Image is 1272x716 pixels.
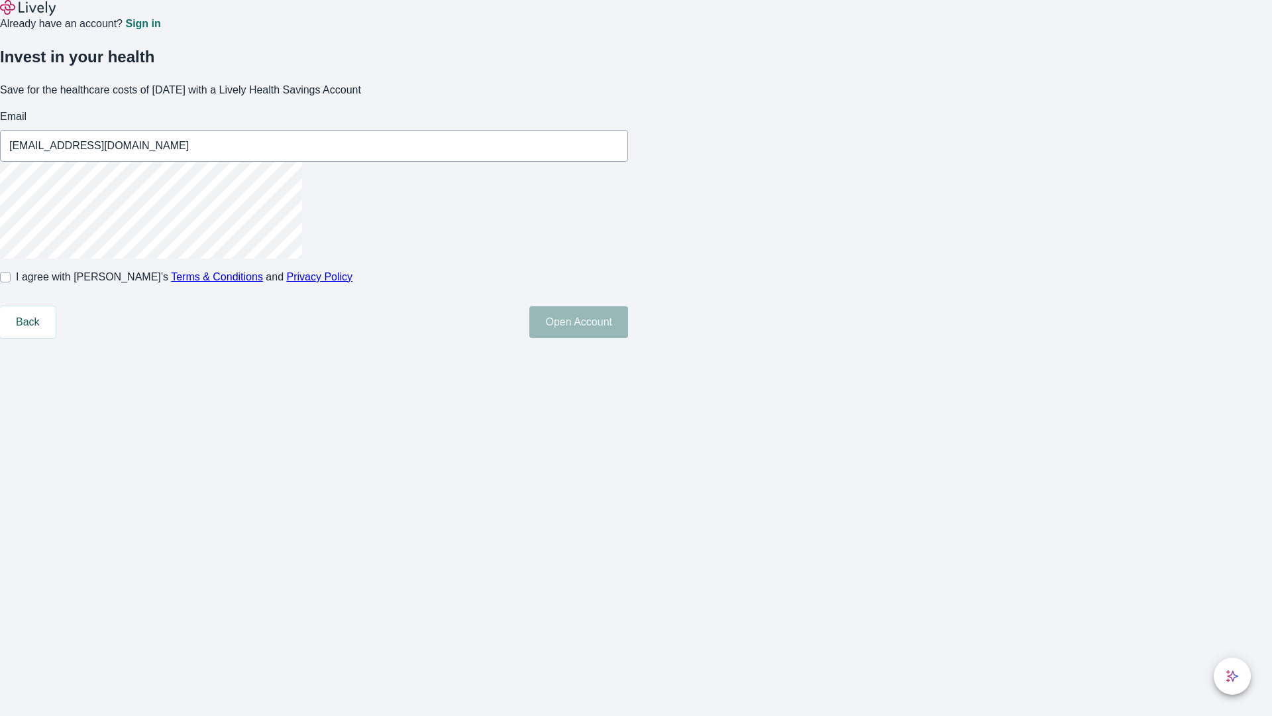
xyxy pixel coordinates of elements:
[171,271,263,282] a: Terms & Conditions
[125,19,160,29] a: Sign in
[1214,658,1251,695] button: chat
[16,269,352,285] span: I agree with [PERSON_NAME]’s and
[287,271,353,282] a: Privacy Policy
[1226,670,1239,683] svg: Lively AI Assistant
